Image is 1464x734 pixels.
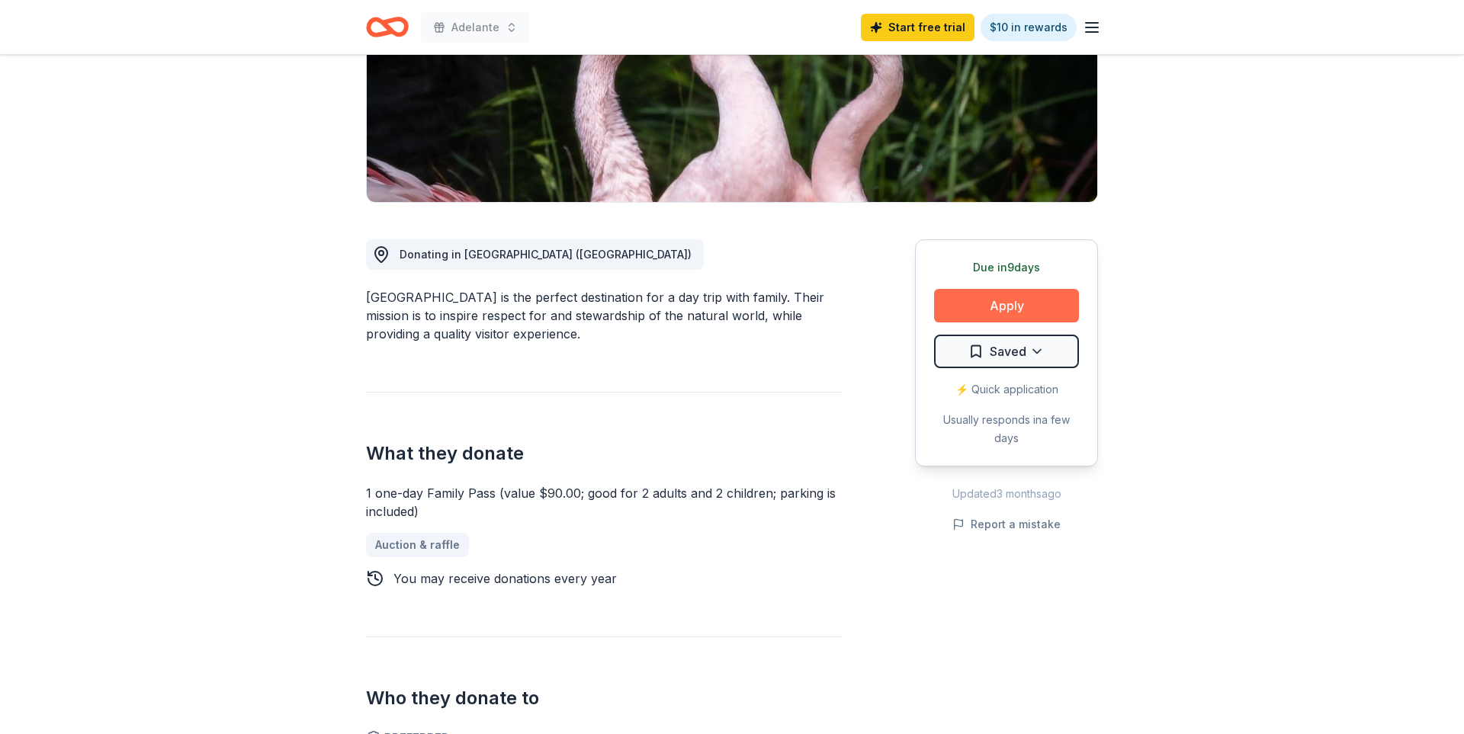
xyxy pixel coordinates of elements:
span: Saved [990,341,1026,361]
button: Report a mistake [952,515,1061,534]
div: Usually responds in a few days [934,411,1079,447]
div: You may receive donations every year [393,569,617,588]
div: Updated 3 months ago [915,485,1098,503]
div: ⚡️ Quick application [934,380,1079,399]
a: Auction & raffle [366,533,469,557]
a: $10 in rewards [981,14,1077,41]
a: Start free trial [861,14,974,41]
div: [GEOGRAPHIC_DATA] is the perfect destination for a day trip with family. Their mission is to insp... [366,288,842,343]
button: Adelante [421,12,530,43]
span: Donating in [GEOGRAPHIC_DATA] ([GEOGRAPHIC_DATA]) [400,248,692,261]
span: Adelante [451,18,499,37]
div: 1 one-day Family Pass (value $90.00; good for 2 adults and 2 children; parking is included) [366,484,842,521]
a: Home [366,9,409,45]
h2: What they donate [366,441,842,466]
button: Apply [934,289,1079,322]
button: Saved [934,335,1079,368]
h2: Who they donate to [366,686,842,710]
div: Due in 9 days [934,258,1079,277]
